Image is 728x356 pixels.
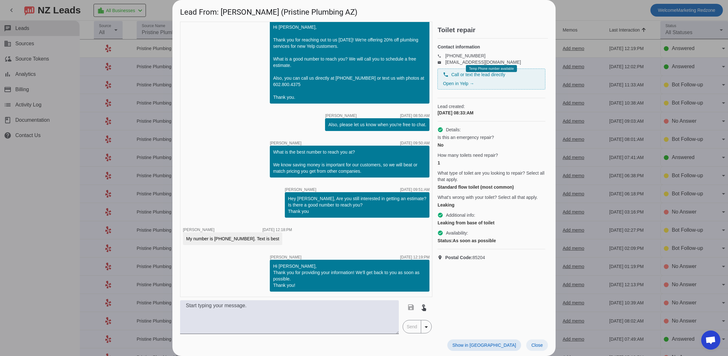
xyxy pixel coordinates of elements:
[400,114,429,118] div: [DATE] 08:50:AM
[447,339,521,351] button: Show in [GEOGRAPHIC_DATA]
[437,160,545,166] div: 1
[273,263,426,288] div: Hi [PERSON_NAME], Thank you for providing your information! We'll get back to you as soon as poss...
[437,184,545,190] div: Standard flow toilet (most common)
[422,323,430,331] mat-icon: arrow_drop_down
[443,72,449,77] mat-icon: phone
[262,228,292,232] div: [DATE] 12:18:PM
[437,44,545,50] h4: Contact information
[437,237,545,244] div: As soon as possible
[451,71,505,78] span: Call or text the lead directly
[437,202,545,208] div: Leaking
[445,255,473,260] strong: Postal Code:
[325,114,357,118] span: [PERSON_NAME]
[437,255,445,260] mat-icon: location_on
[445,53,485,58] a: [PHONE_NUMBER]
[437,134,494,141] span: Is this an emergency repair?
[437,110,545,116] div: [DATE] 08:33:AM
[437,170,545,183] span: What type of toilet are you looking to repair? Select all that apply.
[273,149,426,174] div: What is the best number to reach you at? We know saving money is important for our customers, so ...
[400,255,429,259] div: [DATE] 12:19:PM
[437,61,445,64] mat-icon: email
[469,67,514,70] span: Temp Phone number available
[437,142,545,148] div: No
[437,152,498,158] span: How many toilets need repair?
[285,188,316,192] span: [PERSON_NAME]
[446,212,475,218] span: Additional info:
[437,194,538,200] span: What's wrong with your toilet? Select all that apply.
[186,236,279,242] div: My number is [PHONE_NUMBER]. Text is best
[420,303,428,311] mat-icon: touch_app
[526,339,548,351] button: Close
[270,255,301,259] span: [PERSON_NAME]
[270,141,301,145] span: [PERSON_NAME]
[437,127,443,133] mat-icon: check_circle
[446,127,461,133] span: Details:
[328,121,426,128] div: Also, please let us know when you're free to chat.​
[400,141,429,145] div: [DATE] 09:50:AM
[437,238,452,243] strong: Status:
[437,230,443,236] mat-icon: check_circle
[531,343,543,348] span: Close
[273,24,426,100] div: Hi [PERSON_NAME], Thank you for reaching out to us [DATE]! We're offering 20% off plumbing servic...
[445,254,485,261] span: 85204
[445,60,521,65] a: [EMAIL_ADDRESS][DOMAIN_NAME]
[443,81,474,86] a: Open in Yelp →
[701,331,720,350] div: Open chat
[183,228,215,232] span: [PERSON_NAME]
[288,195,426,214] div: Hey [PERSON_NAME], Are you still interested in getting an estimate? Is there a good number to rea...
[400,188,429,192] div: [DATE] 09:51:AM
[437,212,443,218] mat-icon: check_circle
[437,54,445,57] mat-icon: phone
[437,103,545,110] span: Lead created:
[437,27,548,33] h2: Toilet repair
[446,230,468,236] span: Availability:
[437,220,545,226] div: Leaking from base of toilet
[452,343,516,348] span: Show in [GEOGRAPHIC_DATA]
